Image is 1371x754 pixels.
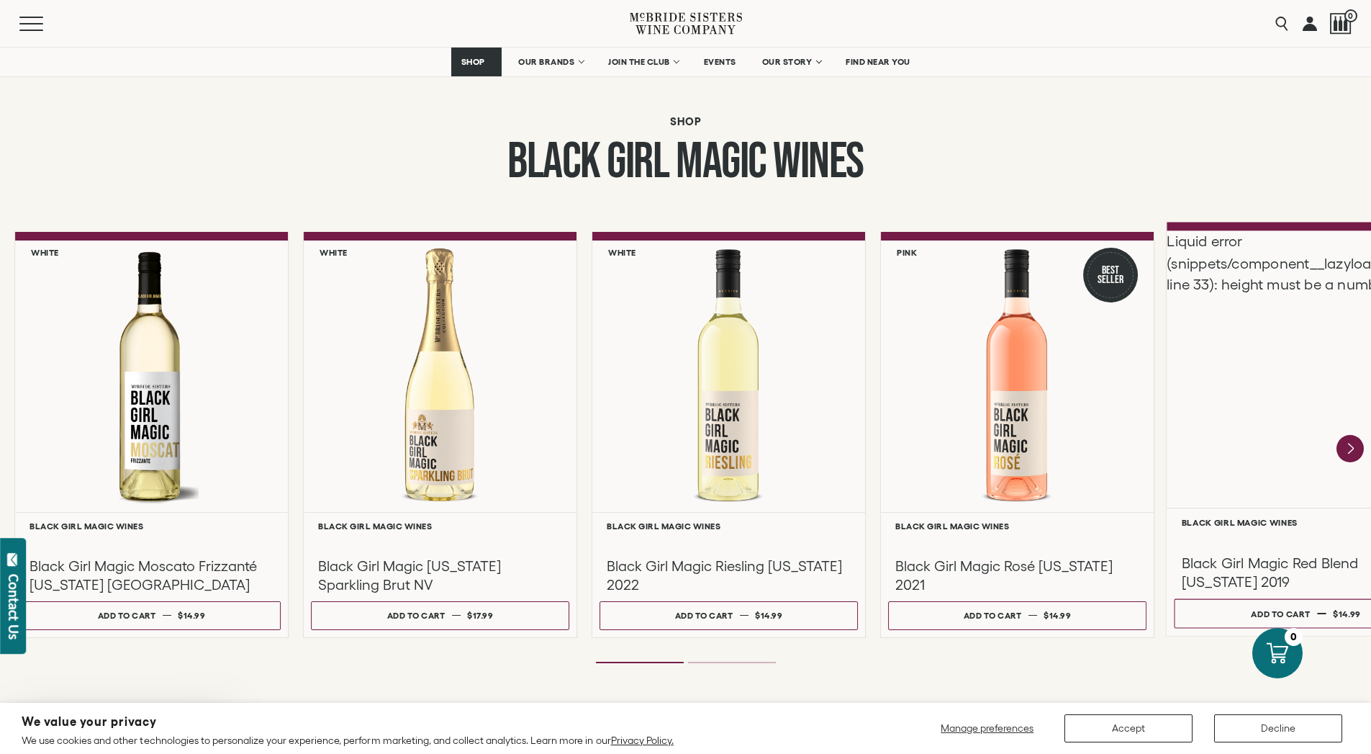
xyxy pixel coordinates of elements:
span: OUR BRANDS [518,57,574,67]
a: EVENTS [694,48,746,76]
a: OUR BRANDS [509,48,592,76]
h3: Black Girl Magic Moscato Frizzanté [US_STATE] [GEOGRAPHIC_DATA] [30,557,273,594]
span: Wines [773,132,864,192]
span: EVENTS [704,57,736,67]
span: $17.99 [467,611,493,620]
a: OUR STORY [753,48,830,76]
span: Black [507,132,600,192]
span: 0 [1344,9,1357,22]
span: $14.99 [755,611,782,620]
button: Decline [1214,714,1342,742]
div: Add to cart [964,605,1022,626]
h6: Black Girl Magic Wines [895,521,1139,531]
span: Magic [676,132,766,192]
h6: White [320,248,348,257]
span: Manage preferences [941,722,1033,734]
button: Add to cart $14.99 [599,601,858,630]
div: Add to cart [98,605,156,626]
button: Next [1336,435,1364,462]
h6: White [608,248,636,257]
div: Add to cart [675,605,733,626]
h2: We value your privacy [22,716,674,728]
a: White Black Girl Magic California Sparkling Brut Black Girl Magic Wines Black Girl Magic [US_STAT... [303,232,577,638]
h6: Black Girl Magic Wines [607,521,851,531]
button: Accept [1064,714,1193,742]
button: Add to cart $14.99 [888,601,1146,630]
a: FIND NEAR YOU [836,48,920,76]
button: Manage preferences [932,714,1043,742]
button: Add to cart $14.99 [22,601,281,630]
p: We use cookies and other technologies to personalize your experience, perform marketing, and coll... [22,734,674,747]
h6: Pink [897,248,917,257]
a: Pink Best Seller Black Girl Magic Rosé California Black Girl Magic Wines Black Girl Magic Rosé [U... [880,232,1154,638]
a: Privacy Policy. [611,735,674,746]
div: 0 [1285,628,1303,646]
span: SHOP [461,57,485,67]
h6: Black Girl Magic Wines [318,521,562,531]
div: Contact Us [6,574,21,639]
a: JOIN THE CLUB [599,48,687,76]
a: SHOP [451,48,502,76]
span: JOIN THE CLUB [608,57,670,67]
h3: Black Girl Magic Riesling [US_STATE] 2022 [607,557,851,594]
button: Add to cart $17.99 [311,601,569,630]
li: Page dot 2 [688,662,776,663]
span: OUR STORY [762,57,813,67]
span: $14.99 [1333,609,1361,618]
span: $14.99 [1044,611,1071,620]
span: $14.99 [178,611,205,620]
h3: Black Girl Magic [US_STATE] Sparkling Brut NV [318,557,562,594]
div: Add to cart [387,605,445,626]
h6: Black Girl Magic Wines [30,521,273,531]
span: FIND NEAR YOU [846,57,910,67]
h6: White [31,248,59,257]
span: Girl [607,132,669,192]
h3: Black Girl Magic Rosé [US_STATE] 2021 [895,557,1139,594]
a: White Black Girl Magic Moscato Frizzanté California NV Black Girl Magic Wines Black Girl Magic Mo... [14,232,289,638]
li: Page dot 1 [596,662,684,663]
div: Add to cart [1251,603,1310,624]
button: Mobile Menu Trigger [19,17,71,31]
a: White Black Girl Magic Riesling California Black Girl Magic Wines Black Girl Magic Riesling [US_S... [592,232,866,638]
